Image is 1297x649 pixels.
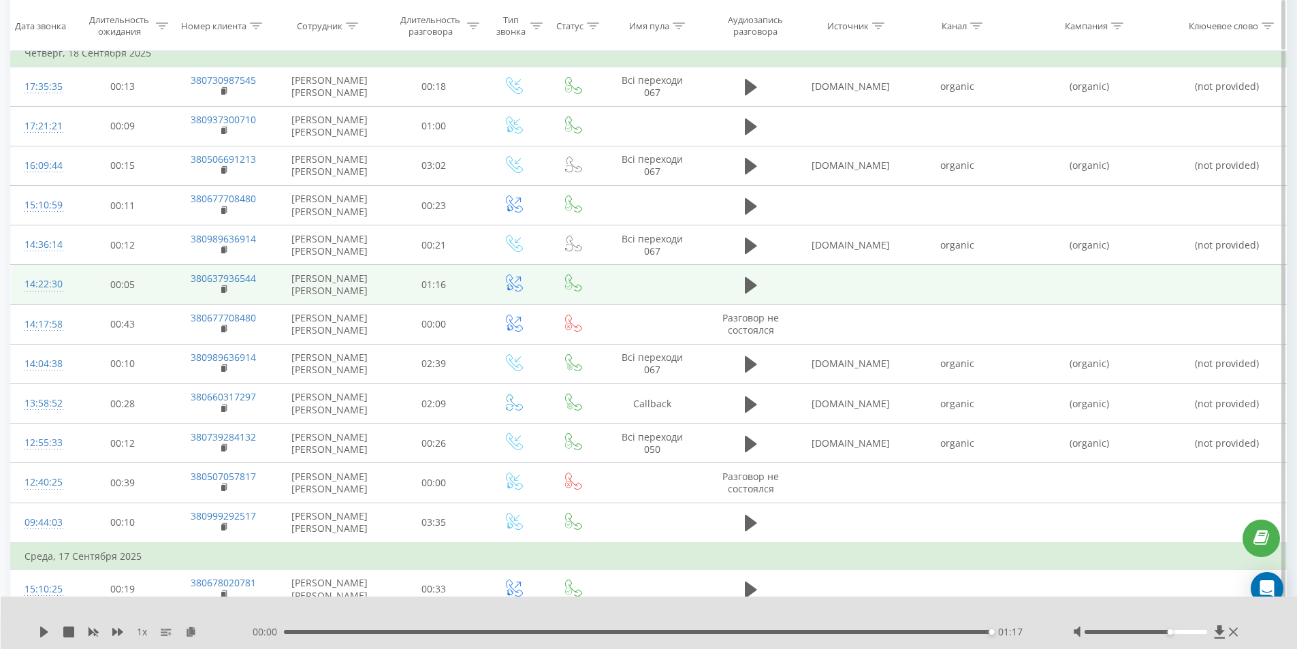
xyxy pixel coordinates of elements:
td: [DOMAIN_NAME] [798,384,904,424]
div: 15:10:25 [25,576,60,603]
td: 00:18 [385,67,483,106]
div: 16:09:44 [25,153,60,179]
td: Всі переходи 050 [601,424,703,463]
a: 380660317297 [191,390,256,403]
td: organic [904,225,1010,265]
td: 00:00 [385,463,483,503]
td: (organic) [1010,146,1168,185]
div: Сотрудник [297,20,342,31]
td: (not provided) [1168,344,1286,383]
a: 380989636914 [191,351,256,364]
td: 00:21 [385,225,483,265]
td: 00:11 [74,186,172,225]
div: Канал [942,20,967,31]
td: 00:33 [385,569,483,609]
td: [PERSON_NAME] [PERSON_NAME] [274,146,385,185]
td: organic [904,424,1010,463]
td: [DOMAIN_NAME] [798,344,904,383]
div: 12:40:25 [25,469,60,496]
td: 00:12 [74,424,172,463]
a: 380637936544 [191,272,256,285]
td: 00:05 [74,265,172,304]
div: 15:10:59 [25,192,60,219]
div: 14:17:58 [25,311,60,338]
td: 00:43 [74,304,172,344]
div: 13:58:52 [25,390,60,417]
div: Источник [827,20,869,31]
div: 12:55:33 [25,430,60,456]
td: 00:12 [74,225,172,265]
td: (not provided) [1168,424,1286,463]
div: 09:44:03 [25,509,60,536]
td: Среда, 17 Сентября 2025 [11,543,1287,570]
td: 00:10 [74,344,172,383]
div: Accessibility label [989,629,994,635]
td: (organic) [1010,344,1168,383]
td: [PERSON_NAME] [PERSON_NAME] [274,106,385,146]
td: 00:10 [74,503,172,543]
div: Кампания [1065,20,1108,31]
td: 03:35 [385,503,483,543]
td: (organic) [1010,384,1168,424]
td: [PERSON_NAME] [PERSON_NAME] [274,67,385,106]
a: 380999292517 [191,509,256,522]
div: Open Intercom Messenger [1251,572,1283,605]
div: Тип звонка [495,14,527,37]
td: [DOMAIN_NAME] [798,424,904,463]
td: 00:00 [385,304,483,344]
td: Callback [601,384,703,424]
div: 14:36:14 [25,232,60,258]
td: Всі переходи 067 [601,344,703,383]
td: [PERSON_NAME] [PERSON_NAME] [274,304,385,344]
div: 17:35:35 [25,74,60,100]
td: [PERSON_NAME] [PERSON_NAME] [274,424,385,463]
span: 1 x [137,625,147,639]
td: organic [904,384,1010,424]
td: 02:09 [385,384,483,424]
div: Дата звонка [15,20,66,31]
div: 14:04:38 [25,351,60,377]
td: [DOMAIN_NAME] [798,225,904,265]
td: [PERSON_NAME] [PERSON_NAME] [274,384,385,424]
td: Всі переходи 067 [601,67,703,106]
td: organic [904,146,1010,185]
td: 00:28 [74,384,172,424]
td: 00:09 [74,106,172,146]
a: 380507057817 [191,470,256,483]
td: 00:26 [385,424,483,463]
td: [PERSON_NAME] [PERSON_NAME] [274,265,385,304]
a: 380677708480 [191,311,256,324]
td: [PERSON_NAME] [PERSON_NAME] [274,186,385,225]
div: Статус [556,20,583,31]
td: [DOMAIN_NAME] [798,146,904,185]
span: 01:17 [998,625,1023,639]
td: [PERSON_NAME] [PERSON_NAME] [274,503,385,543]
td: (organic) [1010,225,1168,265]
div: Аудиозапись разговора [716,14,795,37]
td: (not provided) [1168,225,1286,265]
div: 14:22:30 [25,271,60,298]
div: Номер клиента [181,20,246,31]
td: (organic) [1010,67,1168,106]
div: Accessibility label [1168,629,1173,635]
a: 380739284132 [191,430,256,443]
td: Всі переходи 067 [601,225,703,265]
td: 02:39 [385,344,483,383]
td: Четверг, 18 Сентября 2025 [11,39,1287,67]
a: 380937300710 [191,113,256,126]
td: 03:02 [385,146,483,185]
a: 380678020781 [191,576,256,589]
a: 380989636914 [191,232,256,245]
td: 00:15 [74,146,172,185]
div: Длительность разговора [397,14,464,37]
td: (not provided) [1168,384,1286,424]
td: 01:00 [385,106,483,146]
div: Имя пула [629,20,669,31]
div: Длительность ожидания [86,14,153,37]
td: [PERSON_NAME] [PERSON_NAME] [274,225,385,265]
td: Всі переходи 067 [601,146,703,185]
a: 380730987545 [191,74,256,86]
td: (not provided) [1168,146,1286,185]
td: 00:13 [74,67,172,106]
div: Ключевое слово [1189,20,1258,31]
